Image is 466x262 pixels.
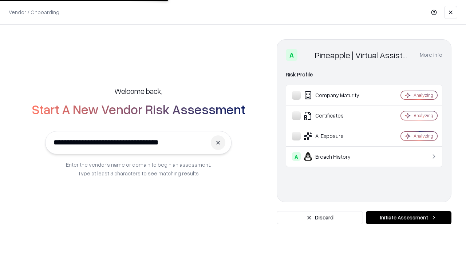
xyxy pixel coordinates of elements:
[315,49,411,61] div: Pineapple | Virtual Assistant Agency
[292,132,379,140] div: AI Exposure
[277,211,363,224] button: Discard
[420,48,442,61] button: More info
[114,86,162,96] h5: Welcome back,
[66,160,211,178] p: Enter the vendor’s name or domain to begin an assessment. Type at least 3 characters to see match...
[286,49,297,61] div: A
[366,211,451,224] button: Initiate Assessment
[414,112,433,119] div: Analyzing
[286,70,442,79] div: Risk Profile
[300,49,312,61] img: Pineapple | Virtual Assistant Agency
[292,91,379,100] div: Company Maturity
[292,152,301,161] div: A
[414,133,433,139] div: Analyzing
[414,92,433,98] div: Analyzing
[9,8,59,16] p: Vendor / Onboarding
[292,111,379,120] div: Certificates
[292,152,379,161] div: Breach History
[32,102,245,116] h2: Start A New Vendor Risk Assessment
